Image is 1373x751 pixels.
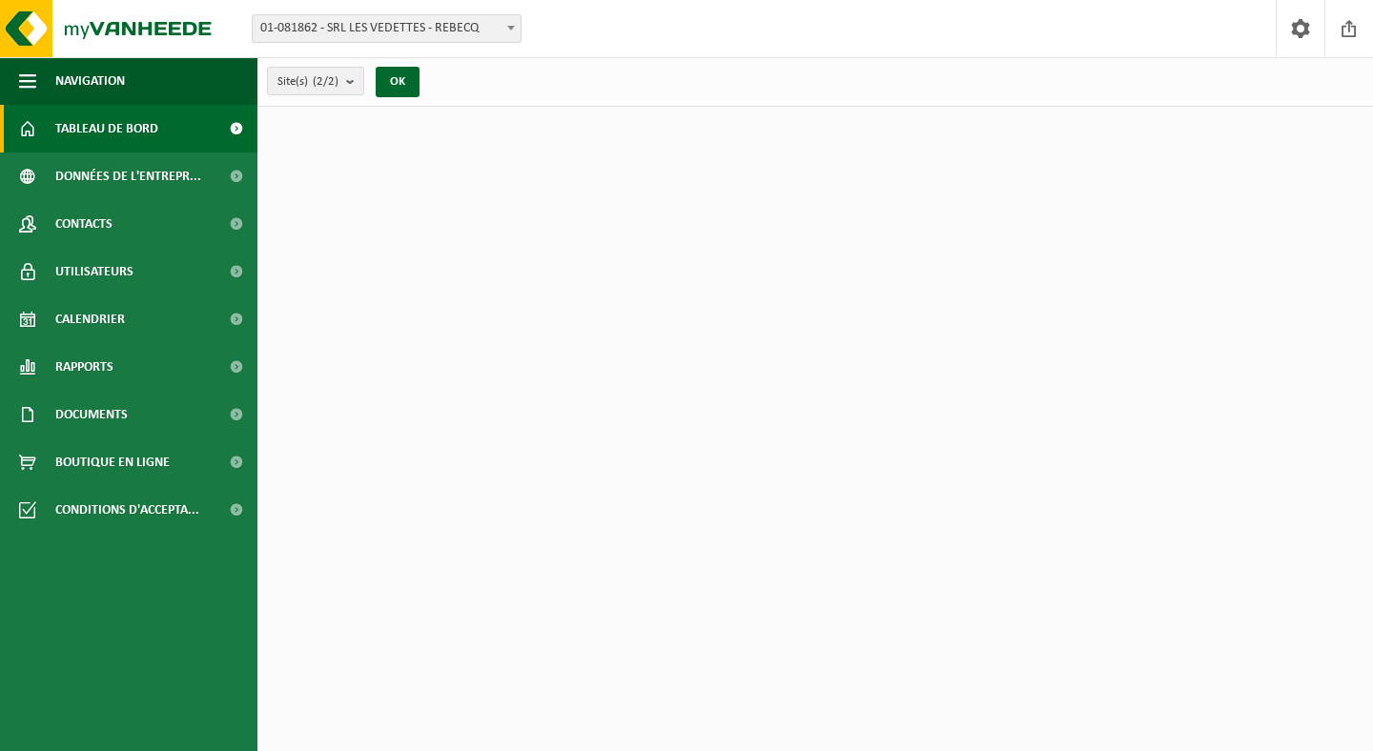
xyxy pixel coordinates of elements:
button: Site(s)(2/2) [267,67,364,95]
span: 01-081862 - SRL LES VEDETTES - REBECQ [253,15,521,42]
span: Contacts [55,200,113,248]
span: Rapports [55,343,113,391]
span: Conditions d'accepta... [55,486,199,534]
count: (2/2) [313,75,338,88]
button: OK [376,67,420,97]
span: Données de l'entrepr... [55,152,201,200]
span: Utilisateurs [55,248,133,295]
span: Documents [55,391,128,438]
span: Site(s) [277,68,338,96]
span: Navigation [55,57,125,105]
span: Tableau de bord [55,105,158,152]
span: Calendrier [55,295,125,343]
span: 01-081862 - SRL LES VEDETTES - REBECQ [252,14,522,43]
span: Boutique en ligne [55,438,170,486]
